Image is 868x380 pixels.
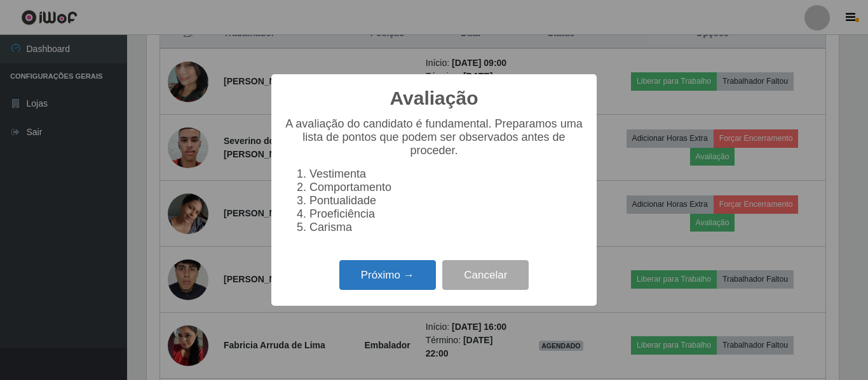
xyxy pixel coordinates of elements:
p: A avaliação do candidato é fundamental. Preparamos uma lista de pontos que podem ser observados a... [284,117,584,157]
li: Vestimenta [309,167,584,181]
li: Proeficiência [309,207,584,221]
li: Pontualidade [309,194,584,207]
button: Próximo → [339,260,436,290]
li: Carisma [309,221,584,234]
li: Comportamento [309,181,584,194]
button: Cancelar [442,260,529,290]
h2: Avaliação [390,87,478,110]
